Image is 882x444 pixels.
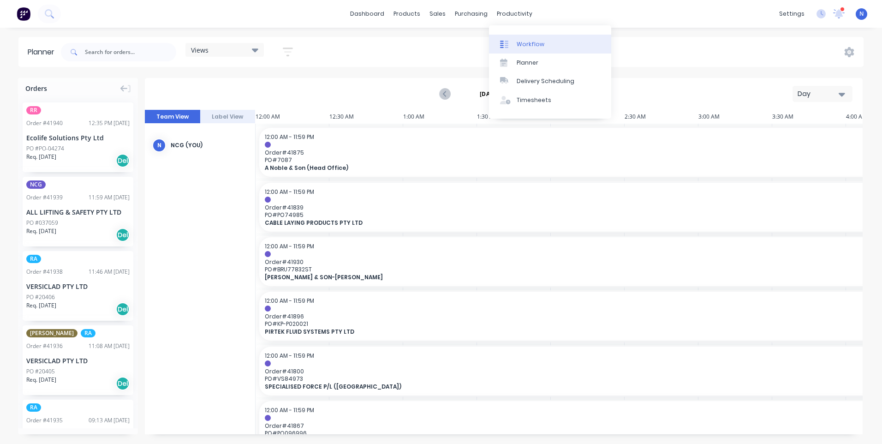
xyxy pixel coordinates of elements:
a: Timesheets [489,91,611,109]
span: [PERSON_NAME] [26,329,77,337]
div: 11:08 AM [DATE] [89,342,130,350]
div: Planner [28,47,59,58]
span: Req. [DATE] [26,153,56,161]
div: Ecolife Solutions Pty Ltd [26,133,130,143]
span: 12:00 AM - 11:59 PM [265,352,314,360]
div: 09:13 AM [DATE] [89,416,130,425]
span: RA [26,255,41,263]
div: Day [798,89,840,99]
div: 12:00 AM [256,110,329,124]
div: PO #037059 [26,219,58,227]
button: Previous page [440,88,451,100]
strong: [DATE] [480,90,498,98]
div: purchasing [450,7,492,21]
span: 12:00 AM - 11:59 PM [265,242,314,250]
div: 12:35 PM [DATE] [89,119,130,127]
span: 12:00 AM - 11:59 PM [265,133,314,141]
span: N [859,10,864,18]
div: Del [116,228,130,242]
div: 1:30 AM [477,110,551,124]
span: Req. [DATE] [26,301,56,310]
span: Orders [25,84,47,93]
div: Del [116,377,130,390]
div: Order # 41939 [26,193,63,202]
div: NCG (You) [171,141,248,150]
div: Planner [517,59,538,67]
span: 12:00 AM - 11:59 PM [265,406,314,414]
div: 11:59 AM [DATE] [89,193,130,202]
div: 3:30 AM [772,110,846,124]
div: PO #PO-04274 [26,144,64,153]
a: Workflow [489,35,611,53]
span: NCG [26,180,46,189]
img: Factory [17,7,30,21]
div: sales [425,7,450,21]
span: Req. [DATE] [26,376,56,384]
div: 2:30 AM [625,110,698,124]
a: Delivery Scheduling [489,72,611,90]
span: Req. [DATE] [26,227,56,235]
input: Search for orders... [85,43,176,61]
a: dashboard [346,7,389,21]
div: settings [775,7,809,21]
span: RA [26,403,41,412]
span: RA [81,329,95,337]
div: Delivery Scheduling [517,77,574,85]
div: Del [116,302,130,316]
div: N [152,138,166,152]
button: Team View [145,110,200,124]
div: Order # 41935 [26,416,63,425]
div: Workflow [517,40,544,48]
span: RR [26,106,41,114]
div: 11:46 AM [DATE] [89,268,130,276]
div: 1:00 AM [403,110,477,124]
a: Planner [489,54,611,72]
button: Day [793,86,852,102]
div: Del [116,154,130,168]
div: PO #20406 [26,293,55,301]
span: 12:00 AM - 11:59 PM [265,297,314,305]
div: 12:30 AM [329,110,403,124]
div: ALL LIFTING & SAFETY PTY LTD [26,207,130,217]
span: Views [191,45,209,55]
div: products [389,7,425,21]
div: productivity [492,7,537,21]
div: VERSICLAD PTY LTD [26,282,130,291]
div: 3:00 AM [698,110,772,124]
div: Timesheets [517,96,551,104]
div: PO #20405 [26,367,55,376]
span: 12:00 AM - 11:59 PM [265,188,314,196]
button: Label View [200,110,256,124]
div: Order # 41936 [26,342,63,350]
div: Order # 41940 [26,119,63,127]
div: Order # 41938 [26,268,63,276]
div: VERSICLAD PTY LTD [26,356,130,366]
